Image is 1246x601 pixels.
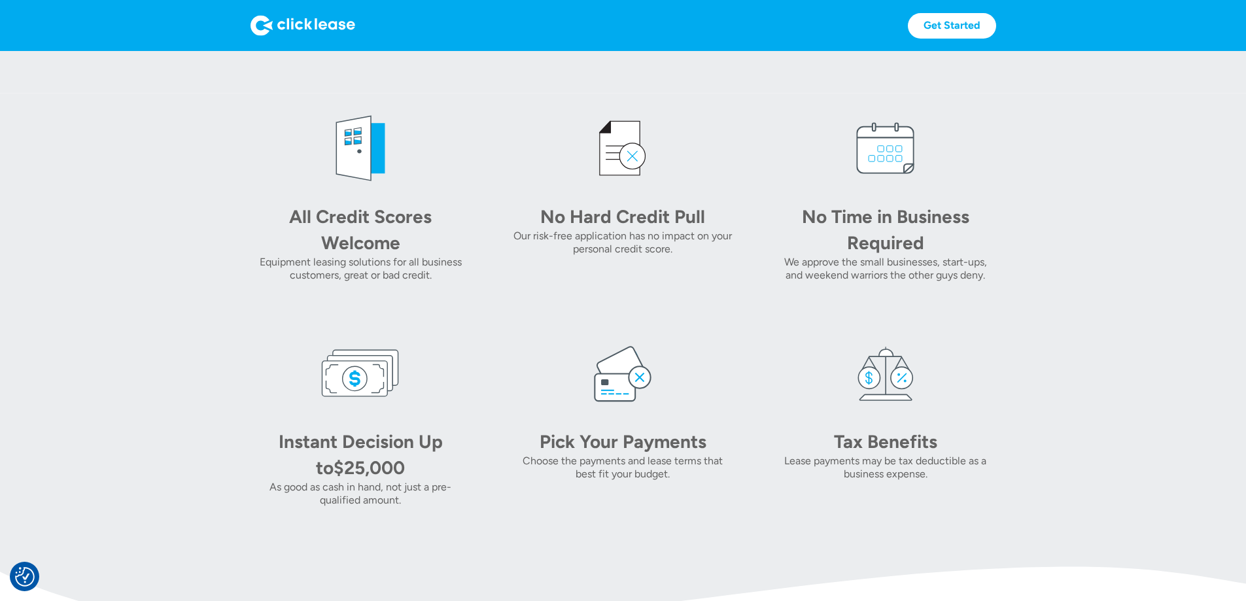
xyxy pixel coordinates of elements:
[321,109,400,188] img: welcome icon
[531,428,714,455] div: Pick Your Payments
[846,109,925,188] img: calendar icon
[583,334,662,413] img: card icon
[269,203,452,256] div: All Credit Scores Welcome
[583,109,662,188] img: credit icon
[794,428,977,455] div: Tax Benefits
[321,334,400,413] img: money icon
[513,230,733,256] div: Our risk-free application has no impact on your personal credit score.
[15,567,35,587] img: Revisit consent button
[279,430,443,479] div: Instant Decision Up to
[251,256,471,282] div: Equipment leasing solutions for all business customers, great or bad credit.
[531,203,714,230] div: No Hard Credit Pull
[775,455,995,481] div: Lease payments may be tax deductible as a business expense.
[251,481,471,507] div: As good as cash in hand, not just a pre-qualified amount.
[775,256,995,282] div: We approve the small businesses, start-ups, and weekend warriors the other guys deny.
[513,455,733,481] div: Choose the payments and lease terms that best fit your budget.
[846,334,925,413] img: tax icon
[334,456,405,479] div: $25,000
[251,15,355,36] img: Logo
[794,203,977,256] div: No Time in Business Required
[908,13,996,39] a: Get Started
[15,567,35,587] button: Consent Preferences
